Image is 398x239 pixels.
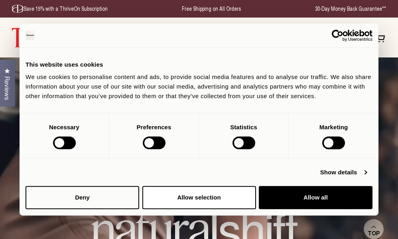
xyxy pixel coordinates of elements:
span: Top [368,230,380,237]
span: Reviews [2,76,12,100]
button: Allow selection [142,186,256,209]
a: Show details [320,168,366,177]
p: Save 15% with a ThriveOn Subscription [12,5,108,13]
div: We use cookies to personalise content and ads, to provide social media features and to analyse ou... [26,72,372,101]
p: Free Shipping on All Orders [182,5,241,13]
strong: Necessary [49,124,79,130]
p: 30-Day Money Back Guarantee** [315,5,386,13]
strong: Marketing [319,124,348,130]
button: Allow all [259,186,372,209]
button: Deny [26,186,139,209]
strong: Statistics [230,124,257,130]
a: Usercentrics Cookiebot - opens in a new window [303,30,372,41]
img: logo [26,31,35,40]
div: This website uses cookies [26,60,372,69]
strong: Preferences [137,124,171,130]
